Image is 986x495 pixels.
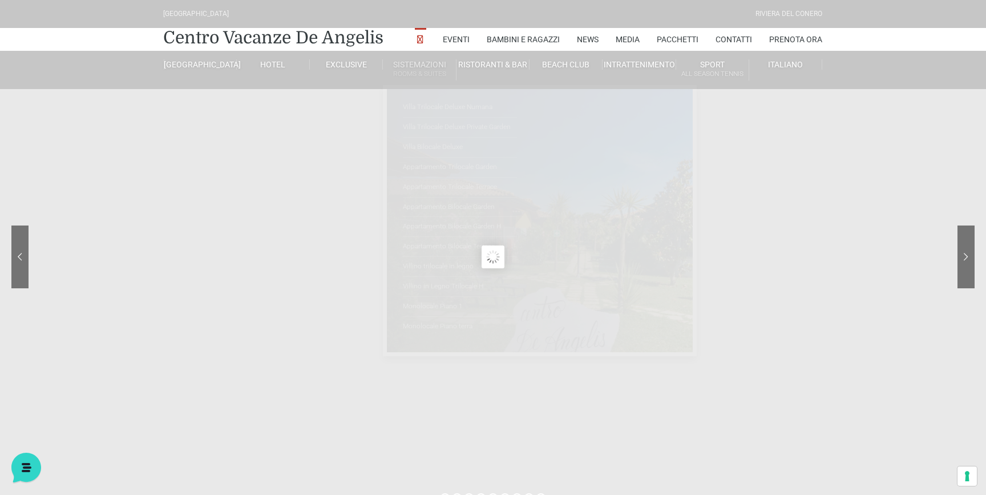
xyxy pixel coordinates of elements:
[577,28,599,51] a: News
[403,317,517,336] a: Monolocale Piano terra
[403,158,517,178] a: Appartamento Trilocale Garden
[9,450,43,485] iframe: Customerly Messenger Launcher
[403,198,517,218] a: Appartamento Bilocale Garden
[18,91,97,100] span: Le tue conversazioni
[79,367,149,393] button: Messaggi
[657,28,699,51] a: Pacchetti
[122,187,210,196] a: Apri Centro Assistenza
[770,28,823,51] a: Prenota Ora
[237,59,310,70] a: Hotel
[676,59,749,81] a: SportAll Season Tennis
[603,59,676,70] a: Intrattenimento
[9,367,79,393] button: Home
[164,59,237,70] a: [GEOGRAPHIC_DATA]
[456,59,530,70] a: Ristoranti & Bar
[443,28,470,51] a: Eventi
[26,212,187,223] input: Cerca un articolo...
[403,237,517,257] a: Appartamento Bilocale Terrace
[403,98,517,118] a: Villa Trilocale Deluxe Numana
[487,28,560,51] a: Bambini e Ragazzi
[383,69,455,79] small: Rooms & Suites
[164,26,384,49] a: Centro Vacanze De Angelis
[34,383,54,393] p: Home
[74,148,168,158] span: Inizia una conversazione
[99,383,130,393] p: Messaggi
[756,9,823,19] div: Riviera Del Conero
[403,178,517,198] a: Appartamento Trilocale Terrace
[716,28,753,51] a: Contatti
[149,367,219,393] button: Aiuto
[403,118,517,138] a: Villa Trilocale Deluxe Private Garden
[176,383,192,393] p: Aiuto
[749,59,822,70] a: Italiano
[616,28,640,51] a: Media
[164,9,229,19] div: [GEOGRAPHIC_DATA]
[9,50,192,73] p: La nostra missione è rendere la tua esperienza straordinaria!
[310,59,383,70] a: Exclusive
[37,110,59,132] img: light
[9,9,192,46] h2: Ciao da De Angelis Resort 👋
[18,187,89,196] span: Trova una risposta
[18,142,210,164] button: Inizia una conversazione
[403,257,517,277] a: Villino trilocale in legno
[383,59,456,81] a: SistemazioniRooms & Suites
[676,69,749,79] small: All Season Tennis
[957,466,977,486] button: Le tue preferenze relative al consenso per le tecnologie di tracciamento
[530,59,603,70] a: Beach Club
[403,217,517,237] a: Appartamento Bilocale Garden H
[18,110,41,132] img: light
[403,138,517,158] a: Villa Bilocale Deluxe
[403,277,517,297] a: Villino in Legno Trilocale H
[768,60,803,69] span: Italiano
[403,297,517,317] a: Monolocale Piano 1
